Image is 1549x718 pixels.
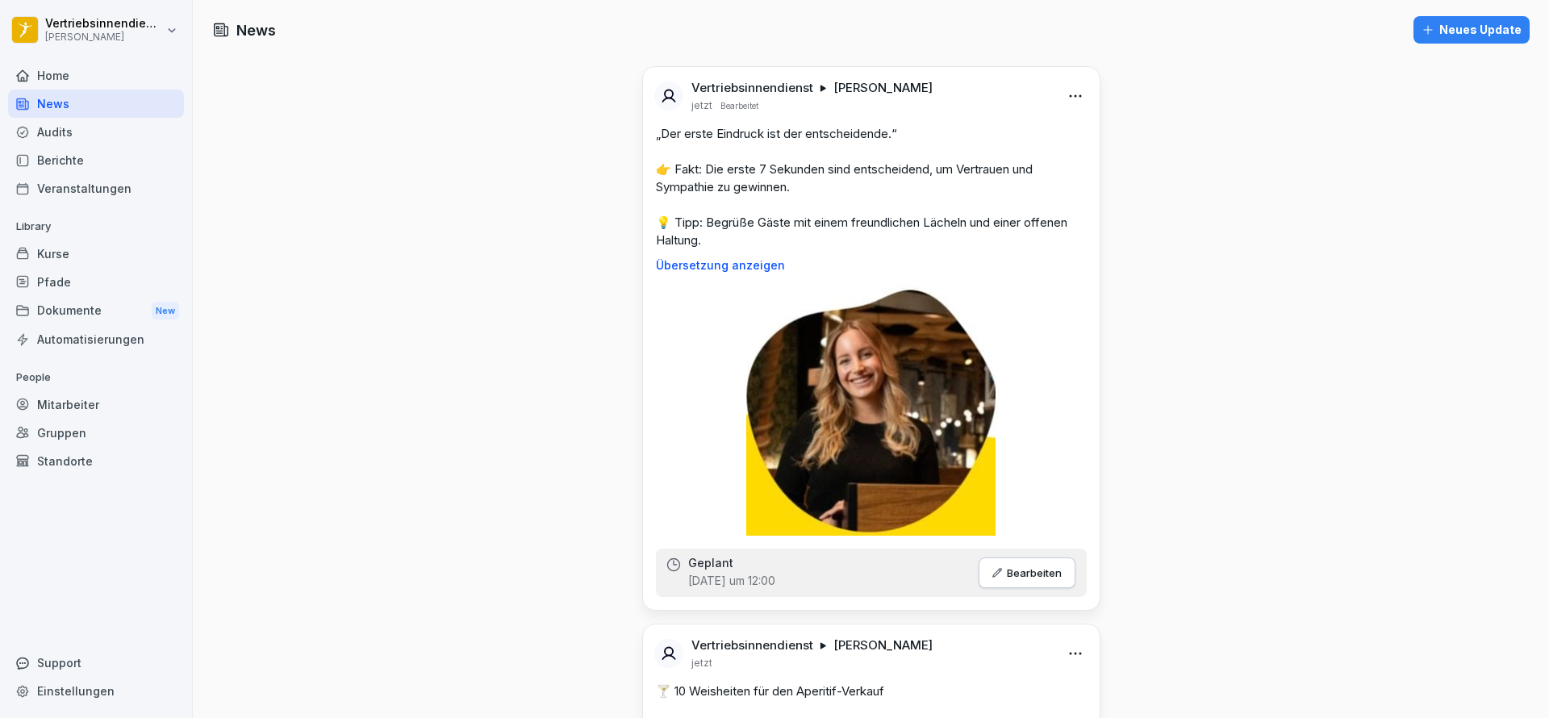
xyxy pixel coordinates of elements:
p: Vertriebsinnendienst [691,637,813,653]
p: [PERSON_NAME] [833,80,933,96]
div: New [152,302,179,320]
a: Kurse [8,240,184,268]
div: Support [8,649,184,677]
a: Mitarbeiter [8,390,184,419]
p: jetzt [691,99,712,112]
p: Vertriebsinnendienst [45,17,163,31]
p: [PERSON_NAME] [45,31,163,43]
p: Library [8,214,184,240]
button: Neues Update [1413,16,1530,44]
p: Vertriebsinnendienst [691,80,813,96]
button: Bearbeiten [979,557,1075,588]
a: Einstellungen [8,677,184,705]
a: Automatisierungen [8,325,184,353]
a: Veranstaltungen [8,174,184,202]
div: Dokumente [8,296,184,326]
a: Berichte [8,146,184,174]
a: Pfade [8,268,184,296]
a: Gruppen [8,419,184,447]
a: DokumenteNew [8,296,184,326]
p: „Der erste Eindruck ist der entscheidende.“ 👉 Fakt: Die erste 7 Sekunden sind entscheidend, um Ve... [656,125,1087,249]
p: Bearbeiten [1007,566,1062,579]
p: [PERSON_NAME] [833,637,933,653]
div: Neues Update [1422,21,1522,39]
p: [DATE] um 12:00 [688,573,775,589]
p: Bearbeitet [720,99,758,112]
p: jetzt [691,657,712,670]
img: g2sav21xnkilg2851ekgkkp5.png [746,285,996,536]
a: Standorte [8,447,184,475]
p: Übersetzung anzeigen [656,259,1087,272]
a: Home [8,61,184,90]
a: News [8,90,184,118]
a: Audits [8,118,184,146]
h1: News [236,19,276,41]
p: People [8,365,184,390]
p: Geplant [688,557,733,570]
